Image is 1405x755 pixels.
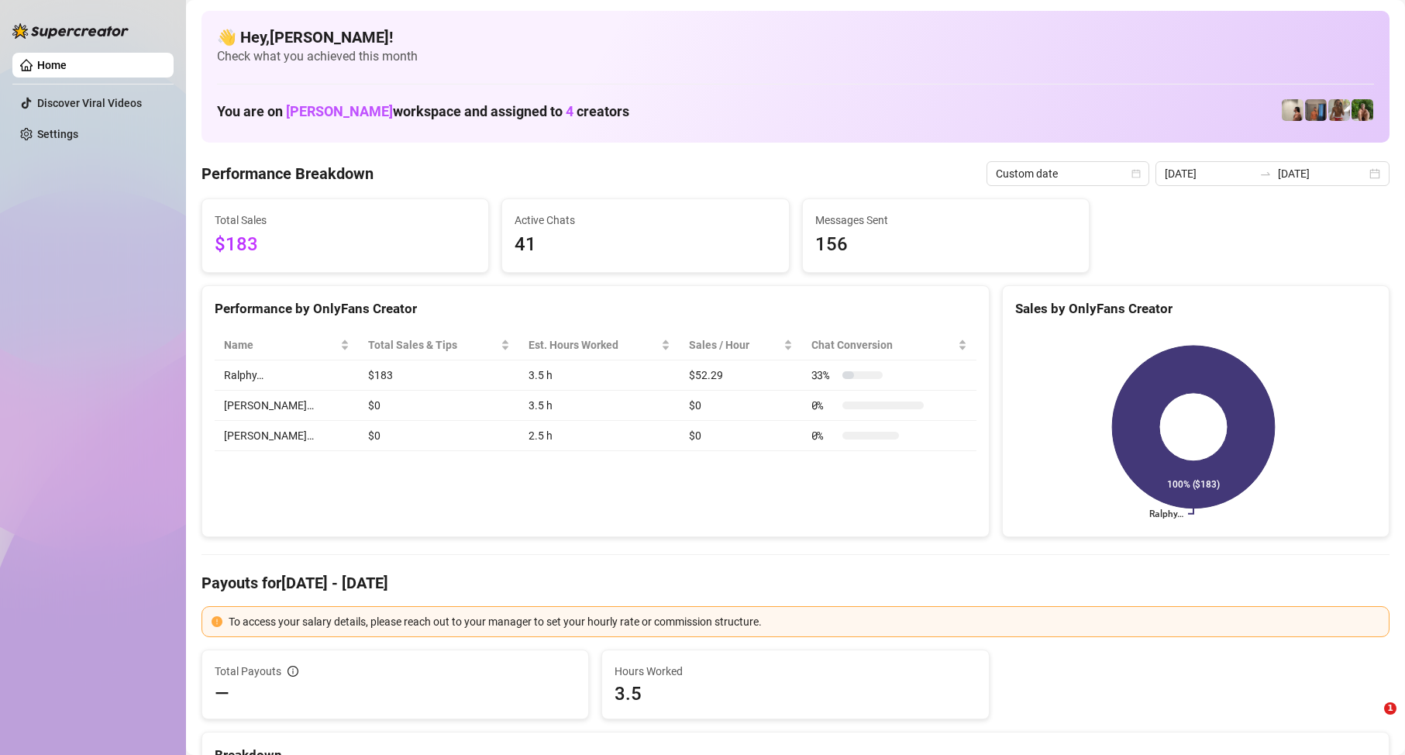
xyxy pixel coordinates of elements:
[811,367,836,384] span: 33 %
[680,421,801,451] td: $0
[515,212,776,229] span: Active Chats
[215,663,281,680] span: Total Payouts
[12,23,129,39] img: logo-BBDzfeDw.svg
[1259,167,1272,180] span: to
[359,330,518,360] th: Total Sales & Tips
[1305,99,1327,121] img: Wayne
[215,360,359,391] td: Ralphy…
[215,230,476,260] span: $183
[680,391,801,421] td: $0
[359,360,518,391] td: $183
[288,666,298,677] span: info-circle
[1259,167,1272,180] span: swap-right
[215,330,359,360] th: Name
[1352,702,1390,739] iframe: Intercom live chat
[1149,509,1183,519] text: Ralphy…
[680,330,801,360] th: Sales / Hour
[519,421,680,451] td: 2.5 h
[359,421,518,451] td: $0
[215,391,359,421] td: [PERSON_NAME]…
[811,427,836,444] span: 0 %
[815,230,1076,260] span: 156
[217,103,629,120] h1: You are on workspace and assigned to creators
[680,360,801,391] td: $52.29
[802,330,976,360] th: Chat Conversion
[37,59,67,71] a: Home
[811,397,836,414] span: 0 %
[566,103,573,119] span: 4
[37,128,78,140] a: Settings
[224,336,337,353] span: Name
[1015,298,1376,319] div: Sales by OnlyFans Creator
[201,572,1390,594] h4: Payouts for [DATE] - [DATE]
[996,162,1140,185] span: Custom date
[1328,99,1350,121] img: Nathaniel
[1165,165,1253,182] input: Start date
[1384,702,1396,715] span: 1
[215,681,229,706] span: —
[515,230,776,260] span: 41
[519,360,680,391] td: 3.5 h
[615,663,976,680] span: Hours Worked
[1352,99,1373,121] img: Nathaniel
[286,103,393,119] span: [PERSON_NAME]
[215,298,976,319] div: Performance by OnlyFans Creator
[815,212,1076,229] span: Messages Sent
[215,212,476,229] span: Total Sales
[201,163,374,184] h4: Performance Breakdown
[519,391,680,421] td: 3.5 h
[689,336,780,353] span: Sales / Hour
[37,97,142,109] a: Discover Viral Videos
[217,48,1374,65] span: Check what you achieved this month
[1131,169,1141,178] span: calendar
[1282,99,1303,121] img: Ralphy
[615,681,976,706] span: 3.5
[359,391,518,421] td: $0
[215,421,359,451] td: [PERSON_NAME]…
[217,26,1374,48] h4: 👋 Hey, [PERSON_NAME] !
[811,336,955,353] span: Chat Conversion
[1278,165,1366,182] input: End date
[229,613,1379,630] div: To access your salary details, please reach out to your manager to set your hourly rate or commis...
[529,336,659,353] div: Est. Hours Worked
[212,616,222,627] span: exclamation-circle
[368,336,497,353] span: Total Sales & Tips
